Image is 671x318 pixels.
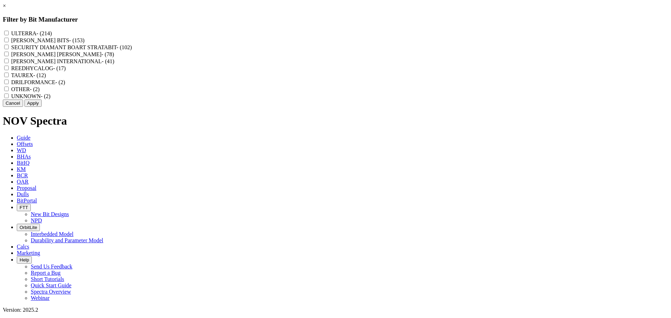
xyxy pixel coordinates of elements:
span: FTT [20,205,28,210]
span: - (214) [36,30,52,36]
a: Webinar [31,295,50,301]
label: TAUREX [11,72,46,78]
label: UNKNOWN [11,93,50,99]
label: REEDHYCALOG [11,65,66,71]
a: Send Us Feedback [31,264,72,269]
span: BitPortal [17,198,37,204]
button: Apply [24,99,42,107]
a: Short Tutorials [31,276,64,282]
button: Cancel [3,99,23,107]
span: - (2) [55,79,65,85]
span: - (78) [101,51,114,57]
span: - (2) [30,86,39,92]
label: SECURITY DIAMANT BOART STRATABIT [11,44,132,50]
span: - (2) [41,93,50,99]
span: WD [17,147,26,153]
label: [PERSON_NAME] BITS [11,37,85,43]
a: Spectra Overview [31,289,71,295]
span: KM [17,166,26,172]
span: Offsets [17,141,33,147]
a: × [3,3,6,9]
span: Proposal [17,185,36,191]
span: Help [20,257,29,262]
label: [PERSON_NAME] [PERSON_NAME] [11,51,114,57]
a: Interbedded Model [31,231,73,237]
h3: Filter by Bit Manufacturer [3,16,668,23]
span: BCR [17,172,28,178]
h1: NOV Spectra [3,114,668,127]
label: [PERSON_NAME] INTERNATIONAL [11,58,114,64]
span: OrbitLite [20,225,37,230]
span: Calcs [17,244,29,250]
label: ULTERRA [11,30,52,36]
label: DRILFORMANCE [11,79,65,85]
span: OAR [17,179,29,185]
span: - (12) [33,72,46,78]
label: OTHER [11,86,39,92]
span: Guide [17,135,30,141]
span: BHAs [17,154,31,160]
span: - (17) [53,65,66,71]
span: Dulls [17,191,29,197]
span: - (41) [102,58,114,64]
a: NPD [31,217,42,223]
span: BitIQ [17,160,29,166]
span: - (102) [116,44,132,50]
a: Quick Start Guide [31,282,71,288]
a: New Bit Designs [31,211,69,217]
a: Report a Bug [31,270,60,276]
a: Durability and Parameter Model [31,237,103,243]
span: Marketing [17,250,40,256]
div: Version: 2025.2 [3,307,668,313]
span: - (153) [69,37,85,43]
